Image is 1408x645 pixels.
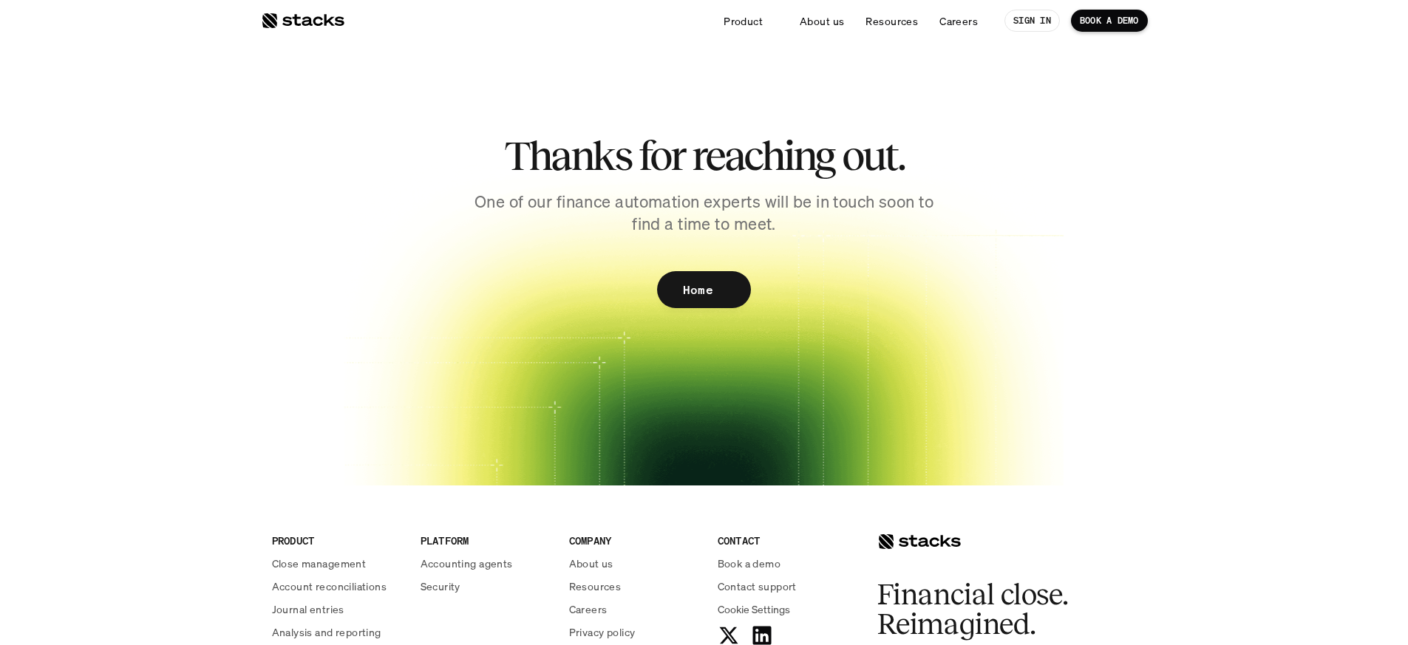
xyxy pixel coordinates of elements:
p: Analysis and reporting [272,624,381,640]
p: Journal entries [272,601,344,617]
a: Careers [931,7,987,34]
p: Resources [865,13,918,29]
p: About us [569,556,613,571]
a: Accounting agents [421,556,551,571]
p: PRODUCT [272,533,403,548]
p: Account reconciliations [272,579,387,594]
p: One of our finance automation experts will be in touch soon to find a time to meet. [464,191,945,236]
a: SIGN IN [1004,10,1060,32]
p: BOOK A DEMO [1080,16,1139,26]
a: Contact support [718,579,848,594]
p: Resources [569,579,622,594]
p: Accounting agents [421,556,513,571]
a: Resources [857,7,927,34]
a: Journal entries [272,601,403,617]
a: Home [657,271,751,308]
p: PLATFORM [421,533,551,548]
h2: Thanks for reaching out. [501,133,908,179]
p: Product [724,13,763,29]
p: About us [800,13,844,29]
a: Book a demo [718,556,848,571]
a: Account reconciliations [272,579,403,594]
p: Privacy policy [569,624,636,640]
a: Security [421,579,551,594]
p: Close management [272,556,367,571]
a: Resources [569,579,700,594]
a: About us [569,556,700,571]
button: Cookie Trigger [718,601,790,617]
a: Careers [569,601,700,617]
p: Home [683,279,713,301]
p: Book a demo [718,556,781,571]
p: Contact support [718,579,797,594]
p: Careers [569,601,608,617]
a: Analysis and reporting [272,624,403,640]
p: Security [421,579,460,594]
a: Close management [272,556,403,571]
p: COMPANY [569,533,700,548]
p: SIGN IN [1013,16,1051,26]
a: About us [791,7,853,34]
p: CONTACT [718,533,848,548]
a: BOOK A DEMO [1071,10,1148,32]
a: Privacy policy [569,624,700,640]
span: Cookie Settings [718,601,790,617]
p: Careers [939,13,978,29]
h2: Financial close. Reimagined. [877,580,1099,639]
